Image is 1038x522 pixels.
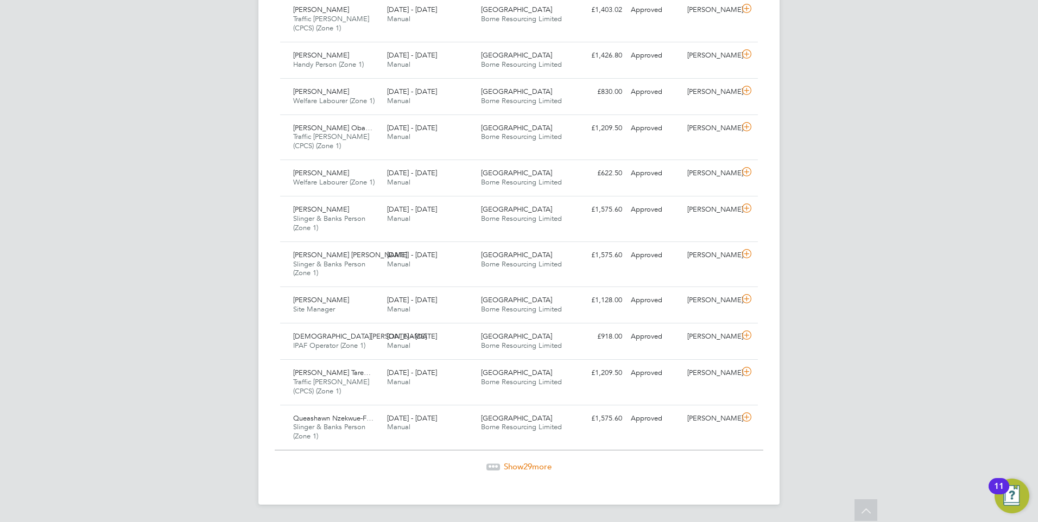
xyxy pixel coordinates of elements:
[481,205,552,214] span: [GEOGRAPHIC_DATA]
[481,214,562,223] span: Borne Resourcing Limited
[481,14,562,23] span: Borne Resourcing Limited
[481,123,552,132] span: [GEOGRAPHIC_DATA]
[683,1,739,19] div: [PERSON_NAME]
[387,214,410,223] span: Manual
[683,201,739,219] div: [PERSON_NAME]
[570,1,626,19] div: £1,403.02
[683,328,739,346] div: [PERSON_NAME]
[481,295,552,304] span: [GEOGRAPHIC_DATA]
[387,259,410,269] span: Manual
[293,422,365,441] span: Slinger & Banks Person (Zone 1)
[570,83,626,101] div: £830.00
[481,368,552,377] span: [GEOGRAPHIC_DATA]
[626,83,683,101] div: Approved
[387,123,437,132] span: [DATE] - [DATE]
[481,96,562,105] span: Borne Resourcing Limited
[683,410,739,428] div: [PERSON_NAME]
[293,60,364,69] span: Handy Person (Zone 1)
[293,132,369,150] span: Traffic [PERSON_NAME] (CPCS) (Zone 1)
[387,205,437,214] span: [DATE] - [DATE]
[293,123,372,132] span: [PERSON_NAME] Oba…
[995,479,1029,513] button: Open Resource Center, 11 new notifications
[683,164,739,182] div: [PERSON_NAME]
[387,14,410,23] span: Manual
[387,304,410,314] span: Manual
[683,119,739,137] div: [PERSON_NAME]
[626,291,683,309] div: Approved
[626,246,683,264] div: Approved
[683,364,739,382] div: [PERSON_NAME]
[387,413,437,423] span: [DATE] - [DATE]
[387,422,410,431] span: Manual
[570,246,626,264] div: £1,575.60
[626,164,683,182] div: Approved
[481,132,562,141] span: Borne Resourcing Limited
[387,377,410,386] span: Manual
[626,201,683,219] div: Approved
[293,250,407,259] span: [PERSON_NAME] [PERSON_NAME]
[293,168,349,177] span: [PERSON_NAME]
[293,304,335,314] span: Site Manager
[570,164,626,182] div: £622.50
[570,410,626,428] div: £1,575.60
[293,5,349,14] span: [PERSON_NAME]
[481,377,562,386] span: Borne Resourcing Limited
[994,486,1004,500] div: 11
[387,96,410,105] span: Manual
[293,332,427,341] span: [DEMOGRAPHIC_DATA][PERSON_NAME]
[481,50,552,60] span: [GEOGRAPHIC_DATA]
[481,168,552,177] span: [GEOGRAPHIC_DATA]
[626,1,683,19] div: Approved
[481,259,562,269] span: Borne Resourcing Limited
[293,50,349,60] span: [PERSON_NAME]
[387,60,410,69] span: Manual
[481,250,552,259] span: [GEOGRAPHIC_DATA]
[293,413,374,423] span: Queashawn Nzekwue-F…
[481,177,562,187] span: Borne Resourcing Limited
[481,332,552,341] span: [GEOGRAPHIC_DATA]
[293,87,349,96] span: [PERSON_NAME]
[504,461,552,472] span: Show more
[523,461,532,472] span: 29
[387,250,437,259] span: [DATE] - [DATE]
[293,368,371,377] span: [PERSON_NAME] Tare…
[570,119,626,137] div: £1,209.50
[293,205,349,214] span: [PERSON_NAME]
[387,132,410,141] span: Manual
[387,332,437,341] span: [DATE] - [DATE]
[293,96,375,105] span: Welfare Labourer (Zone 1)
[387,168,437,177] span: [DATE] - [DATE]
[570,364,626,382] div: £1,209.50
[387,87,437,96] span: [DATE] - [DATE]
[626,119,683,137] div: Approved
[683,246,739,264] div: [PERSON_NAME]
[481,304,562,314] span: Borne Resourcing Limited
[481,87,552,96] span: [GEOGRAPHIC_DATA]
[481,5,552,14] span: [GEOGRAPHIC_DATA]
[481,341,562,350] span: Borne Resourcing Limited
[683,83,739,101] div: [PERSON_NAME]
[387,177,410,187] span: Manual
[387,341,410,350] span: Manual
[683,291,739,309] div: [PERSON_NAME]
[293,14,369,33] span: Traffic [PERSON_NAME] (CPCS) (Zone 1)
[293,341,365,350] span: IPAF Operator (Zone 1)
[570,201,626,219] div: £1,575.60
[626,47,683,65] div: Approved
[293,177,375,187] span: Welfare Labourer (Zone 1)
[481,60,562,69] span: Borne Resourcing Limited
[570,328,626,346] div: £918.00
[626,410,683,428] div: Approved
[481,422,562,431] span: Borne Resourcing Limited
[626,364,683,382] div: Approved
[626,328,683,346] div: Approved
[387,5,437,14] span: [DATE] - [DATE]
[293,377,369,396] span: Traffic [PERSON_NAME] (CPCS) (Zone 1)
[570,291,626,309] div: £1,128.00
[387,50,437,60] span: [DATE] - [DATE]
[387,368,437,377] span: [DATE] - [DATE]
[293,295,349,304] span: [PERSON_NAME]
[570,47,626,65] div: £1,426.80
[387,295,437,304] span: [DATE] - [DATE]
[293,259,365,278] span: Slinger & Banks Person (Zone 1)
